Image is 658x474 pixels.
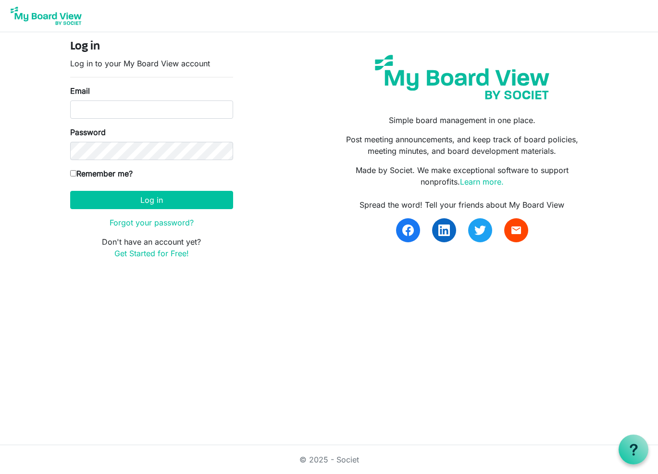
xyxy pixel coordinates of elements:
[8,4,85,28] img: My Board View Logo
[70,40,233,54] h4: Log in
[70,170,76,176] input: Remember me?
[336,199,588,211] div: Spread the word! Tell your friends about My Board View
[110,218,194,227] a: Forgot your password?
[70,126,106,138] label: Password
[402,225,414,236] img: facebook.svg
[70,85,90,97] label: Email
[70,58,233,69] p: Log in to your My Board View account
[510,225,522,236] span: email
[336,134,588,157] p: Post meeting announcements, and keep track of board policies, meeting minutes, and board developm...
[438,225,450,236] img: linkedin.svg
[504,218,528,242] a: email
[460,177,504,187] a: Learn more.
[368,48,557,107] img: my-board-view-societ.svg
[114,249,189,258] a: Get Started for Free!
[70,191,233,209] button: Log in
[70,236,233,259] p: Don't have an account yet?
[474,225,486,236] img: twitter.svg
[336,114,588,126] p: Simple board management in one place.
[336,164,588,187] p: Made by Societ. We make exceptional software to support nonprofits.
[70,168,133,179] label: Remember me?
[299,455,359,464] a: © 2025 - Societ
